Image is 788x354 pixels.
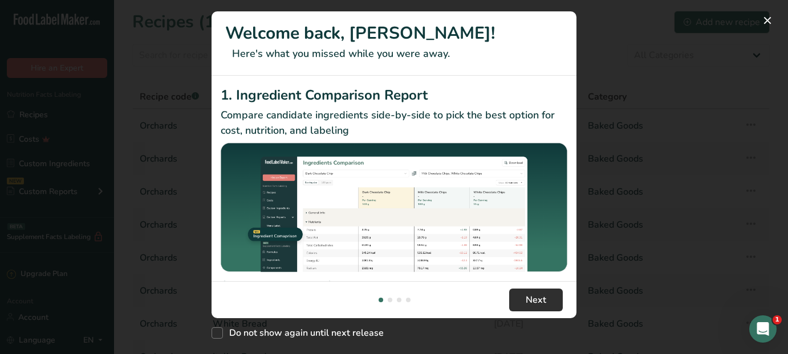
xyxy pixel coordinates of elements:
[221,108,567,138] p: Compare candidate ingredients side-by-side to pick the best option for cost, nutrition, and labeling
[221,143,567,272] img: Ingredient Comparison Report
[509,289,563,311] button: Next
[221,85,567,105] h2: 1. Ingredient Comparison Report
[526,293,546,307] span: Next
[225,46,563,61] p: Here's what you missed while you were away.
[223,327,384,339] span: Do not show again until next release
[225,20,563,46] h1: Welcome back, [PERSON_NAME]!
[773,315,782,324] span: 1
[749,315,777,343] iframe: Intercom live chat
[221,276,567,297] h2: 2. Formulate Recipes By Percentage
